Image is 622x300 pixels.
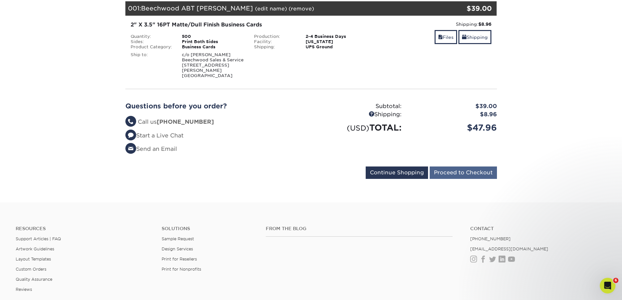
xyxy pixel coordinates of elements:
[470,236,511,241] a: [PHONE_NUMBER]
[407,102,502,111] div: $39.00
[311,121,407,134] div: TOTAL:
[613,278,618,283] span: 6
[347,124,369,132] small: (USD)
[301,44,373,50] div: UPS Ground
[16,246,54,251] a: Artwork Guidelines
[435,30,457,44] a: Files
[289,6,314,12] a: (remove)
[301,34,373,39] div: 2-4 Business Days
[311,110,407,119] div: Shipping:
[16,226,152,231] h4: Resources
[16,267,46,272] a: Custom Orders
[177,34,249,39] div: 500
[162,226,256,231] h4: Solutions
[162,257,197,261] a: Print for Resellers
[407,121,502,134] div: $47.96
[177,44,249,50] div: Business Cards
[141,5,253,12] span: Beechwood ABT [PERSON_NAME]
[407,110,502,119] div: $8.96
[438,35,443,40] span: files
[177,52,249,78] div: c/o [PERSON_NAME] Beechwood Sales & Service [STREET_ADDRESS][PERSON_NAME] [GEOGRAPHIC_DATA]
[478,22,491,27] strong: $8.96
[378,21,492,27] div: Shipping:
[311,102,407,111] div: Subtotal:
[435,4,492,13] div: $39.00
[162,267,201,272] a: Print for Nonprofits
[470,226,606,231] a: Contact
[600,278,615,293] iframe: Intercom live chat
[462,35,467,40] span: shipping
[366,166,428,179] input: Continue Shopping
[125,132,183,139] a: Start a Live Chat
[255,6,287,12] a: (edit name)
[16,236,61,241] a: Support Articles | FAQ
[162,236,194,241] a: Sample Request
[177,39,249,44] div: Print Both Sides
[157,118,214,125] strong: [PHONE_NUMBER]
[162,246,193,251] a: Design Services
[125,1,435,16] div: 001:
[458,30,491,44] a: Shipping
[126,52,177,78] div: Ship to:
[126,34,177,39] div: Quantity:
[126,39,177,44] div: Sides:
[125,118,306,126] li: Call us
[126,44,177,50] div: Product Category:
[301,39,373,44] div: [US_STATE]
[470,246,548,251] a: [EMAIL_ADDRESS][DOMAIN_NAME]
[249,44,301,50] div: Shipping:
[266,226,453,231] h4: From the Blog
[125,102,306,110] h2: Questions before you order?
[249,34,301,39] div: Production:
[131,21,368,29] div: 2" X 3.5" 16PT Matte/Dull Finish Business Cards
[430,166,497,179] input: Proceed to Checkout
[249,39,301,44] div: Facility:
[16,257,51,261] a: Layout Templates
[125,146,177,152] a: Send an Email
